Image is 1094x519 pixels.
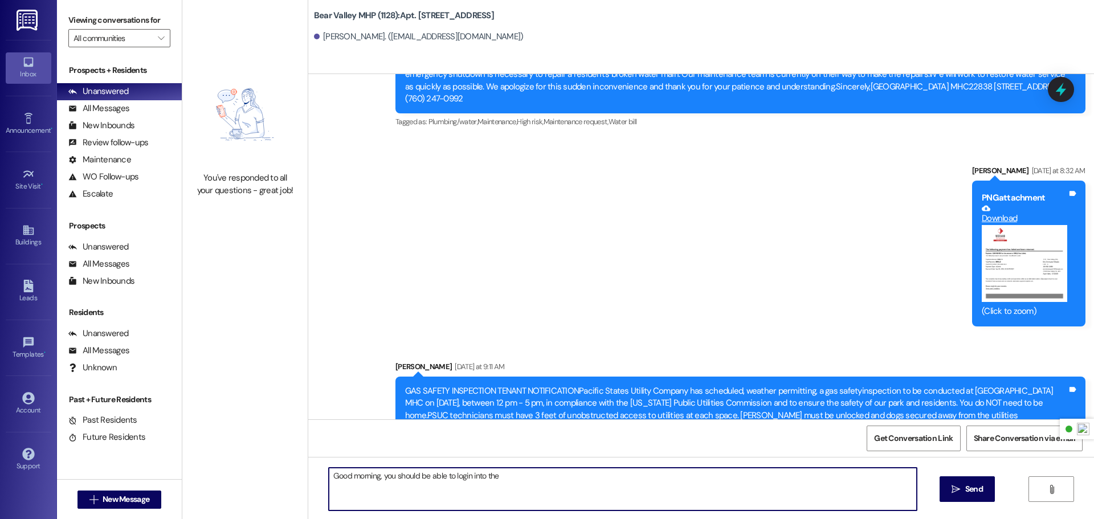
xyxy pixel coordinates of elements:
div: All Messages [68,345,129,357]
div: Past Residents [68,414,137,426]
span: New Message [103,493,149,505]
a: Inbox [6,52,51,83]
div: [DATE] at 9:11 AM [452,361,504,373]
b: Bear Valley MHP (1128): Apt. [STREET_ADDRESS] [314,10,494,22]
span: Maintenance request , [544,117,609,126]
button: Share Conversation via email [966,426,1083,451]
img: empty-state [195,63,295,166]
a: Support [6,444,51,475]
div: Unanswered [68,85,129,97]
div: WO Follow-ups [68,171,138,183]
i:  [952,485,960,494]
a: Templates • [6,333,51,363]
div: Prospects + Residents [57,64,182,76]
div: You've responded to all your questions - great job! [195,172,295,197]
span: Send [965,483,983,495]
label: Viewing conversations for [68,11,170,29]
div: [DATE] at 8:32 AM [1029,165,1085,177]
div: [PERSON_NAME] [395,361,1085,377]
i:  [1047,485,1056,494]
i:  [158,34,164,43]
div: Tagged as: [395,113,1085,130]
div: GAS SAFETY INSPECTION TENANT NOTIFICATIONPacific States Utility Company has scheduled, weather pe... [405,385,1067,434]
div: [PERSON_NAME]. ([EMAIL_ADDRESS][DOMAIN_NAME]) [314,31,524,43]
span: Get Conversation Link [874,432,953,444]
div: New Inbounds [68,120,134,132]
div: All Messages [68,103,129,115]
a: Site Visit • [6,165,51,195]
div: Prospects [57,220,182,232]
span: Plumbing/water , [428,117,477,126]
div: Unanswered [68,241,129,253]
div: (Click to zoom) [982,305,1067,317]
div: Residents [57,307,182,318]
div: Review follow-ups [68,137,148,149]
div: Escalate [68,188,113,200]
span: • [41,181,43,189]
div: Future Residents [68,431,145,443]
div: All Messages [68,258,129,270]
span: • [44,349,46,357]
i:  [89,495,98,504]
span: Maintenance , [477,117,517,126]
div: New Inbounds [68,275,134,287]
div: Subject: URGENT NOTICE: Emergency Water Shutoff at 11 AM TodayDear Residents,Please be advised th... [405,56,1067,105]
a: Buildings [6,220,51,251]
a: Account [6,389,51,419]
div: Maintenance [68,154,131,166]
img: ResiDesk Logo [17,10,40,31]
b: PNG attachment [982,192,1045,203]
div: Unknown [68,362,117,374]
div: Unanswered [68,328,129,340]
div: Past + Future Residents [57,394,182,406]
a: Download [982,204,1067,224]
span: • [51,125,52,133]
button: Zoom image [982,225,1067,302]
div: [PERSON_NAME] [972,165,1085,181]
a: Leads [6,276,51,307]
button: New Message [77,491,162,509]
span: Share Conversation via email [974,432,1075,444]
span: Water bill [609,117,637,126]
textarea: Good morning, you should be able to login into the portsl [329,468,917,510]
button: Send [940,476,995,502]
button: Get Conversation Link [867,426,960,451]
input: All communities [74,29,152,47]
span: High risk , [517,117,544,126]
